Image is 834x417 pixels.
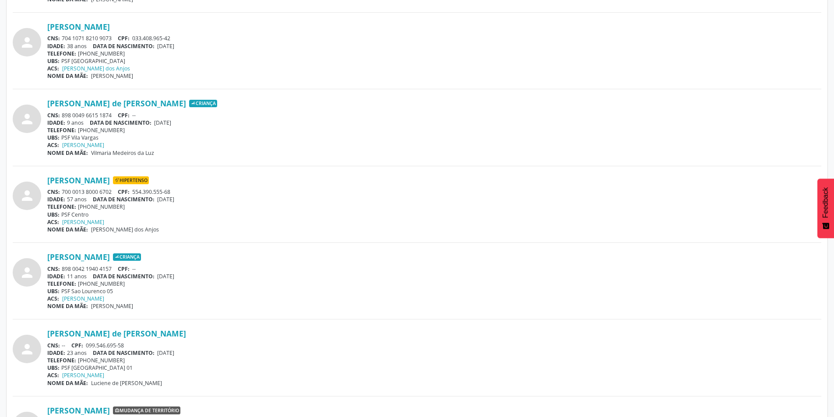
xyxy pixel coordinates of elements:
span: CNS: [47,265,60,273]
div: [PHONE_NUMBER] [47,126,821,134]
span: CNS: [47,188,60,196]
span: CPF: [118,265,130,273]
span: ACS: [47,218,59,226]
span: NOME DA MÃE: [47,149,88,157]
span: DATA DE NASCIMENTO: [93,349,155,357]
span: ACS: [47,141,59,149]
div: [PHONE_NUMBER] [47,203,821,210]
div: 898 0049 6615 1874 [47,112,821,119]
div: PSF [GEOGRAPHIC_DATA] [47,57,821,65]
div: 700 0013 8000 6702 [47,188,821,196]
span: DATA DE NASCIMENTO: [93,196,155,203]
span: CPF: [118,35,130,42]
span: Mudança de território [113,406,180,414]
a: [PERSON_NAME] [47,175,110,185]
span: UBS: [47,134,60,141]
span: CPF: [71,342,83,349]
div: [PHONE_NUMBER] [47,280,821,287]
button: Feedback - Mostrar pesquisa [817,179,834,238]
span: UBS: [47,287,60,295]
span: [PERSON_NAME] [91,302,133,310]
span: Criança [189,100,217,108]
span: 099.546.695-58 [86,342,124,349]
div: -- [47,342,821,349]
span: Luciene de [PERSON_NAME] [91,379,162,387]
a: [PERSON_NAME] [62,295,104,302]
i: person [19,188,35,203]
a: [PERSON_NAME] [62,141,104,149]
span: [PERSON_NAME] dos Anjos [91,226,159,233]
div: PSF Sao Lourenco 05 [47,287,821,295]
span: -- [132,265,136,273]
span: TELEFONE: [47,203,76,210]
div: 9 anos [47,119,821,126]
span: UBS: [47,364,60,371]
i: person [19,111,35,127]
span: Feedback [822,187,830,218]
div: [PHONE_NUMBER] [47,50,821,57]
span: IDADE: [47,349,65,357]
span: CPF: [118,188,130,196]
span: DATA DE NASCIMENTO: [90,119,151,126]
i: person [19,341,35,357]
span: UBS: [47,57,60,65]
div: 898 0042 1940 4157 [47,265,821,273]
span: IDADE: [47,119,65,126]
span: NOME DA MÃE: [47,72,88,80]
span: [DATE] [154,119,171,126]
span: CNS: [47,35,60,42]
a: [PERSON_NAME] de [PERSON_NAME] [47,329,186,338]
span: [DATE] [157,273,174,280]
span: IDADE: [47,42,65,50]
a: [PERSON_NAME] [47,22,110,32]
span: CPF: [118,112,130,119]
a: [PERSON_NAME] [62,218,104,226]
div: 704 1071 8210 9073 [47,35,821,42]
div: 11 anos [47,273,821,280]
span: TELEFONE: [47,280,76,287]
span: TELEFONE: [47,357,76,364]
a: [PERSON_NAME] dos Anjos [62,65,130,72]
div: 23 anos [47,349,821,357]
span: ACS: [47,295,59,302]
span: NOME DA MÃE: [47,379,88,387]
span: Vilmaria Medeiros da Luz [91,149,154,157]
span: Hipertenso [113,176,149,184]
span: Criança [113,253,141,261]
span: IDADE: [47,273,65,280]
span: UBS: [47,211,60,218]
a: [PERSON_NAME] [62,371,104,379]
a: [PERSON_NAME] [47,406,110,415]
a: [PERSON_NAME] de [PERSON_NAME] [47,98,186,108]
span: [DATE] [157,42,174,50]
span: 033.408.965-42 [132,35,170,42]
span: [DATE] [157,196,174,203]
span: TELEFONE: [47,50,76,57]
i: person [19,265,35,280]
span: NOME DA MÃE: [47,302,88,310]
span: [DATE] [157,349,174,357]
span: CNS: [47,342,60,349]
div: 38 anos [47,42,821,50]
span: DATA DE NASCIMENTO: [93,273,155,280]
span: 554.390.555-68 [132,188,170,196]
div: PSF [GEOGRAPHIC_DATA] 01 [47,364,821,371]
span: [PERSON_NAME] [91,72,133,80]
span: NOME DA MÃE: [47,226,88,233]
span: ACS: [47,65,59,72]
i: person [19,35,35,50]
span: CNS: [47,112,60,119]
span: -- [132,112,136,119]
div: 57 anos [47,196,821,203]
span: TELEFONE: [47,126,76,134]
div: PSF Centro [47,211,821,218]
span: DATA DE NASCIMENTO: [93,42,155,50]
div: PSF Vila Vargas [47,134,821,141]
span: IDADE: [47,196,65,203]
div: [PHONE_NUMBER] [47,357,821,364]
a: [PERSON_NAME] [47,252,110,262]
span: ACS: [47,371,59,379]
